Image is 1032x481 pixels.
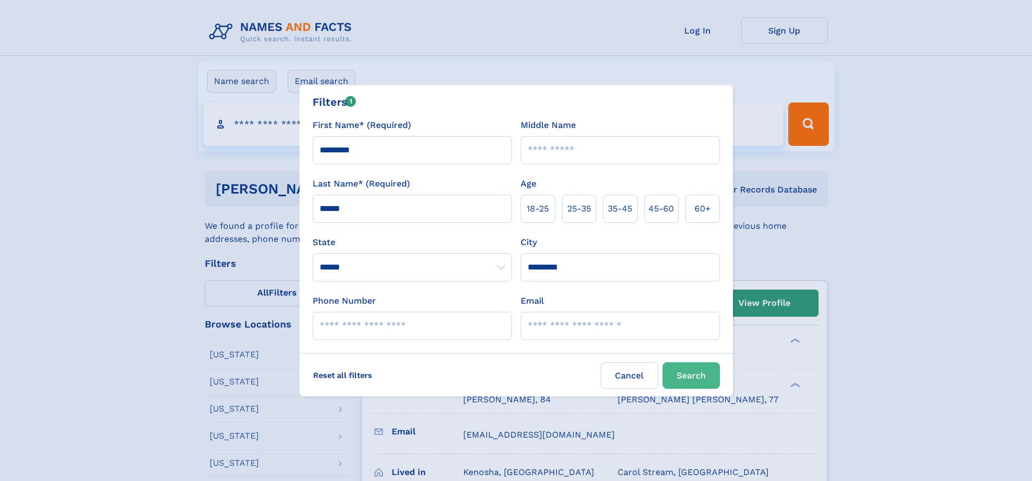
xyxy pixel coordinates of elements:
label: State [313,236,512,249]
label: Phone Number [313,294,376,307]
span: 25‑35 [567,202,591,215]
label: Middle Name [521,119,576,132]
span: 45‑60 [648,202,674,215]
span: 35‑45 [608,202,632,215]
label: Reset all filters [306,362,379,388]
label: Last Name* (Required) [313,177,410,190]
label: City [521,236,537,249]
span: 60+ [695,202,711,215]
label: Cancel [601,362,658,389]
label: Age [521,177,536,190]
span: 18‑25 [527,202,549,215]
label: Email [521,294,544,307]
div: Filters [313,94,356,110]
button: Search [663,362,720,389]
label: First Name* (Required) [313,119,411,132]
